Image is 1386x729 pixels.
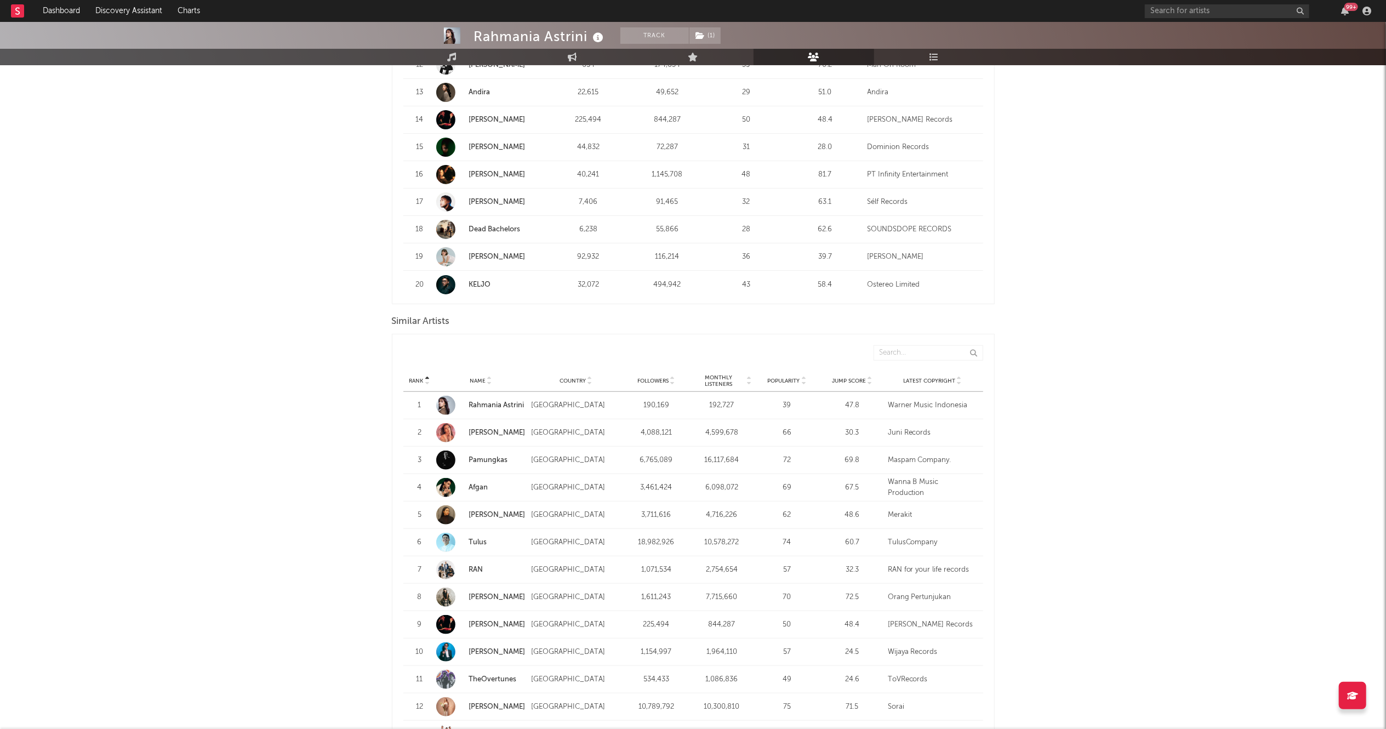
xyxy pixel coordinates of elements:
div: TulusCompany [888,537,978,548]
a: [PERSON_NAME] [469,703,526,710]
span: ( 1 ) [689,27,721,44]
div: 1,964,110 [692,647,751,658]
div: 4,088,121 [626,428,686,438]
button: Track [620,27,689,44]
a: [PERSON_NAME] [436,505,526,525]
a: Andira [436,83,546,102]
a: [PERSON_NAME] [469,648,526,656]
div: 74 [757,537,817,548]
div: 47.8 [823,400,882,411]
div: Sélf Records [868,197,978,208]
div: 71.5 [823,702,882,713]
div: 62.6 [789,224,862,235]
div: 1,145,708 [631,169,704,180]
div: 844,287 [692,619,751,630]
div: 192,727 [692,400,751,411]
div: 49,652 [631,87,704,98]
a: [PERSON_NAME] [436,192,546,212]
div: [GEOGRAPHIC_DATA] [531,455,621,466]
div: Juni Records [888,428,978,438]
a: Pamungkas [436,451,526,470]
div: 534,433 [626,674,686,685]
div: Warner Music Indonesia [888,400,978,411]
div: 48 [710,169,783,180]
div: 1,086,836 [692,674,751,685]
div: 10 [409,647,431,658]
span: Rank [409,378,424,384]
a: [PERSON_NAME] [469,253,526,260]
div: [GEOGRAPHIC_DATA] [531,565,621,576]
span: Name [470,378,486,384]
div: [GEOGRAPHIC_DATA] [531,400,621,411]
span: Latest Copyright [903,378,955,384]
div: Andira [868,87,978,98]
a: Pamungkas [469,457,508,464]
div: 10,300,810 [692,702,751,713]
div: 72.5 [823,592,882,603]
div: 39.7 [789,252,862,263]
a: Dead Bachelors [469,226,521,233]
div: SOUNDSDOPE RECORDS [868,224,978,235]
div: PT Infinity Entertainment [868,169,978,180]
div: 3 [409,455,431,466]
div: 13 [409,87,431,98]
span: Similar Artists [392,315,450,328]
div: 30.3 [823,428,882,438]
div: 99 + [1344,3,1358,11]
a: TheOvertunes [469,676,517,683]
div: [PERSON_NAME] [868,252,978,263]
div: 36 [710,252,783,263]
div: 2 [409,428,431,438]
div: ToVRecords [888,674,978,685]
div: 50 [757,619,817,630]
a: [PERSON_NAME] [436,110,546,129]
span: Monthly Listeners [692,374,745,388]
div: 225,494 [552,115,625,126]
input: Search... [874,345,983,361]
div: 92,932 [552,252,625,263]
div: [GEOGRAPHIC_DATA] [531,428,621,438]
a: Andira [469,89,490,96]
div: [GEOGRAPHIC_DATA] [531,592,621,603]
a: TheOvertunes [436,670,526,689]
a: [PERSON_NAME] [436,615,526,634]
div: 6,765,089 [626,455,686,466]
div: 81.7 [789,169,862,180]
div: RAN for your life records [888,565,978,576]
div: 494,942 [631,280,704,291]
a: [PERSON_NAME] [436,247,546,266]
div: 28.0 [789,142,862,153]
div: 55,866 [631,224,704,235]
a: Afgan [436,478,526,497]
span: Followers [637,378,669,384]
div: [GEOGRAPHIC_DATA] [531,510,621,521]
a: [PERSON_NAME] [469,594,526,601]
div: 12 [409,702,431,713]
div: 116,214 [631,252,704,263]
div: 39 [757,400,817,411]
div: 4,716,226 [692,510,751,521]
div: 20 [409,280,431,291]
div: 91,465 [631,197,704,208]
div: 51.0 [789,87,862,98]
button: (1) [689,27,721,44]
span: Country [560,378,586,384]
div: 66 [757,428,817,438]
div: 69 [757,482,817,493]
div: 72 [757,455,817,466]
div: 63.1 [789,197,862,208]
a: Tulus [436,533,526,552]
div: 15 [409,142,431,153]
div: 48.4 [789,115,862,126]
div: Wanna B Music Production [888,477,978,498]
div: 1 [409,400,431,411]
div: Ostereo Limited [868,280,978,291]
div: 1,071,534 [626,565,686,576]
div: 32 [710,197,783,208]
div: 57 [757,647,817,658]
div: 48.4 [823,619,882,630]
span: Popularity [767,378,800,384]
div: 16 [409,169,431,180]
div: 22,615 [552,87,625,98]
div: 1,154,997 [626,647,686,658]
